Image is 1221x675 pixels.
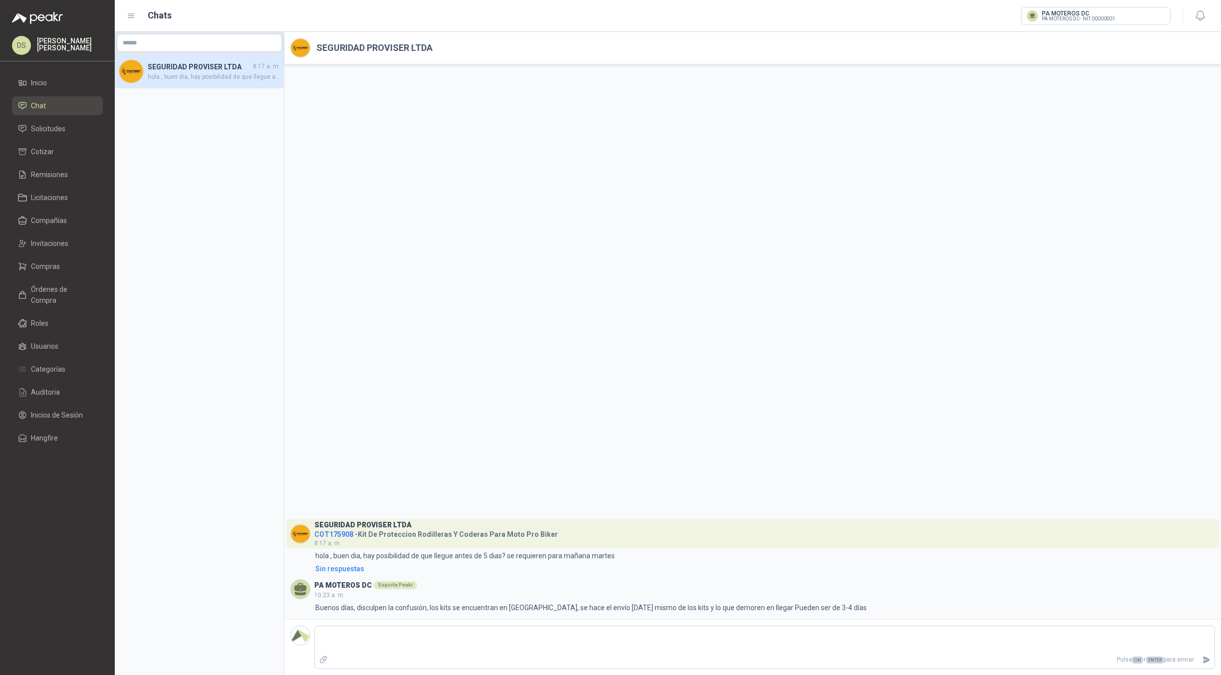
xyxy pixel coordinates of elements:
span: 8:17 a. m. [253,62,280,71]
span: 10:23 a. m. [314,592,345,599]
span: Usuarios [31,341,58,352]
a: Inicio [12,73,103,92]
a: Órdenes de Compra [12,280,103,310]
a: Compras [12,257,103,276]
span: Inicios de Sesión [31,410,83,421]
a: Invitaciones [12,234,103,253]
span: Hangfire [31,433,58,444]
span: Categorías [31,364,65,375]
span: 8:17 a. m. [314,540,341,547]
button: Enviar [1198,651,1215,669]
h1: Chats [148,8,172,22]
span: Ctrl [1132,657,1143,664]
h3: SEGURIDAD PROVISER LTDA [314,522,412,528]
h3: PA MOTEROS DC [314,583,372,588]
p: Buenos días, disculpen la confusión, los kits se encuentran en [GEOGRAPHIC_DATA], se hace el enví... [315,602,867,613]
a: Licitaciones [12,188,103,207]
img: Logo peakr [12,12,63,24]
span: Auditoria [31,387,60,398]
div: Soporte Peakr [374,581,417,589]
span: Órdenes de Compra [31,284,93,306]
img: Company Logo [291,524,310,543]
img: Company Logo [119,59,143,83]
span: Remisiones [31,169,68,180]
img: Company Logo [291,626,310,645]
a: Remisiones [12,165,103,184]
p: Pulsa + para enviar [332,651,1199,669]
a: Solicitudes [12,119,103,138]
span: Invitaciones [31,238,68,249]
span: COT175908 [314,530,353,538]
h4: SEGURIDAD PROVISER LTDA [148,61,251,72]
a: Company LogoSEGURIDAD PROVISER LTDA8:17 a. m.hola , buen dia, hay posibilidad de que llegue antes... [115,55,284,88]
img: Company Logo [291,38,310,57]
a: Roles [12,314,103,333]
span: Solicitudes [31,123,65,134]
p: [PERSON_NAME] [PERSON_NAME] [37,37,103,51]
h4: - Kit De Proteccion Rodilleras Y Coderas Para Moto Pro Biker [314,528,558,537]
a: Usuarios [12,337,103,356]
label: Adjuntar archivos [315,651,332,669]
a: Chat [12,96,103,115]
a: Cotizar [12,142,103,161]
a: Inicios de Sesión [12,406,103,425]
span: hola , buen dia, hay posibilidad de que llegue antes de 5 dias? se requieren para mañana martes [148,72,280,82]
a: Auditoria [12,383,103,402]
a: Categorías [12,360,103,379]
a: Hangfire [12,429,103,448]
div: Sin respuestas [315,563,364,574]
p: hola , buen dia, hay posibilidad de que llegue antes de 5 dias? se requieren para mañana martes [315,550,615,561]
span: Chat [31,100,46,111]
h2: SEGURIDAD PROVISER LTDA [316,41,433,55]
span: Licitaciones [31,192,68,203]
span: Inicio [31,77,47,88]
span: Roles [31,318,48,329]
span: ENTER [1146,657,1164,664]
span: Compañías [31,215,67,226]
span: Cotizar [31,146,54,157]
span: Compras [31,261,60,272]
a: Sin respuestas [313,563,1215,574]
a: Compañías [12,211,103,230]
div: DS [12,36,31,55]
